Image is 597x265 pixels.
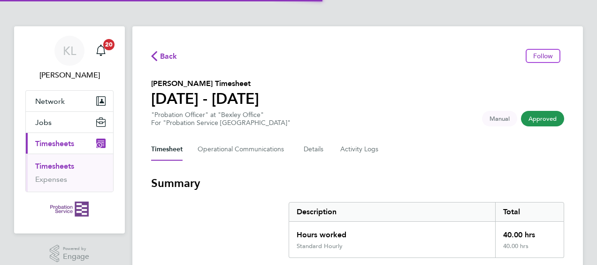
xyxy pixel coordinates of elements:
span: This timesheet was manually created. [482,111,517,126]
button: Jobs [26,112,113,132]
button: Network [26,91,113,111]
button: Details [304,138,325,161]
div: Description [289,203,495,221]
div: 40.00 hrs [495,242,564,257]
div: Timesheets [26,154,113,192]
div: Standard Hourly [297,242,343,250]
button: Timesheets [26,133,113,154]
span: Jobs [35,118,52,127]
div: Summary [289,202,564,258]
span: Follow [533,52,553,60]
span: Network [35,97,65,106]
h1: [DATE] - [DATE] [151,89,259,108]
a: KL[PERSON_NAME] [25,36,114,81]
a: Powered byEngage [50,245,90,263]
span: Back [160,51,177,62]
span: Timesheets [35,139,74,148]
button: Timesheet [151,138,183,161]
span: 20 [103,39,115,50]
a: Go to home page [25,202,114,217]
a: Timesheets [35,162,74,171]
button: Follow [526,49,560,63]
h3: Summary [151,176,564,191]
span: This timesheet has been approved. [521,111,564,126]
nav: Main navigation [14,26,125,234]
div: Total [495,203,564,221]
span: Katie Lockyer [25,70,114,81]
button: Activity Logs [340,138,380,161]
h2: [PERSON_NAME] Timesheet [151,78,259,89]
button: Operational Communications [198,138,289,161]
div: For "Probation Service [GEOGRAPHIC_DATA]" [151,119,291,127]
a: 20 [92,36,110,66]
a: Expenses [35,175,67,184]
button: Back [151,50,177,62]
span: Engage [63,253,89,261]
div: "Probation Officer" at "Bexley Office" [151,111,291,127]
div: 40.00 hrs [495,222,564,242]
img: probationservice-logo-retina.png [50,202,88,217]
div: Hours worked [289,222,495,242]
span: KL [63,45,76,57]
span: Powered by [63,245,89,253]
